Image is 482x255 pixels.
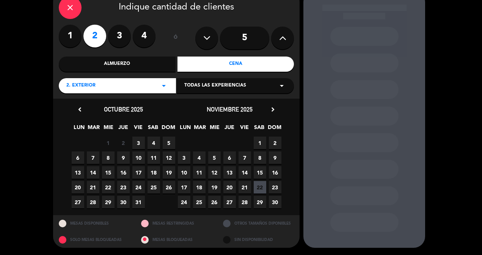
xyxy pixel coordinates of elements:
[208,181,221,194] span: 19
[59,25,82,47] label: 1
[102,151,115,164] span: 8
[108,25,131,47] label: 3
[102,137,115,149] span: 1
[159,81,168,90] i: arrow_drop_down
[217,215,300,231] div: OTROS TAMAÑOS DIPONIBLES
[253,123,265,135] span: SAB
[132,123,144,135] span: VIE
[117,151,130,164] span: 9
[217,231,300,248] div: SIN DISPONIBILIDAD
[193,196,206,208] span: 25
[223,166,236,179] span: 13
[66,82,96,90] span: 2. Exterior
[223,151,236,164] span: 6
[163,25,188,51] div: ó
[269,105,277,113] i: chevron_right
[133,25,155,47] label: 4
[148,166,160,179] span: 18
[194,123,206,135] span: MAR
[102,166,115,179] span: 15
[223,196,236,208] span: 27
[269,151,281,164] span: 9
[117,196,130,208] span: 30
[178,166,190,179] span: 10
[148,151,160,164] span: 11
[193,181,206,194] span: 18
[254,166,266,179] span: 15
[239,196,251,208] span: 28
[53,215,135,231] div: MESAS DISPONIBLES
[223,123,236,135] span: JUE
[132,137,145,149] span: 3
[132,166,145,179] span: 17
[148,137,160,149] span: 4
[72,196,84,208] span: 27
[254,181,266,194] span: 22
[162,123,174,135] span: DOM
[209,123,221,135] span: MIE
[117,166,130,179] span: 16
[83,25,106,47] label: 2
[87,166,99,179] span: 14
[87,181,99,194] span: 21
[117,137,130,149] span: 2
[239,166,251,179] span: 14
[76,105,84,113] i: chevron_left
[193,151,206,164] span: 4
[269,166,281,179] span: 16
[179,123,192,135] span: LUN
[269,137,281,149] span: 2
[87,151,99,164] span: 7
[163,137,175,149] span: 5
[102,181,115,194] span: 22
[178,151,190,164] span: 3
[66,3,75,12] i: close
[147,123,159,135] span: SAB
[193,166,206,179] span: 11
[53,231,135,248] div: SOLO MESAS BLOQUEADAS
[269,196,281,208] span: 30
[132,151,145,164] span: 10
[102,123,115,135] span: MIE
[132,181,145,194] span: 24
[208,151,221,164] span: 5
[207,105,253,113] span: noviembre 2025
[177,57,294,72] div: Cena
[277,81,286,90] i: arrow_drop_down
[135,231,218,248] div: MESAS BLOQUEADAS
[208,166,221,179] span: 12
[102,196,115,208] span: 29
[178,196,190,208] span: 24
[254,196,266,208] span: 29
[135,215,218,231] div: MESAS RESTRINGIDAS
[268,123,280,135] span: DOM
[72,151,84,164] span: 6
[163,181,175,194] span: 26
[178,181,190,194] span: 17
[239,151,251,164] span: 7
[269,181,281,194] span: 23
[184,82,246,90] span: Todas las experiencias
[238,123,251,135] span: VIE
[72,181,84,194] span: 20
[117,123,130,135] span: JUE
[223,181,236,194] span: 20
[88,123,100,135] span: MAR
[117,181,130,194] span: 23
[163,166,175,179] span: 19
[163,151,175,164] span: 12
[104,105,143,113] span: octubre 2025
[87,196,99,208] span: 28
[208,196,221,208] span: 26
[72,166,84,179] span: 13
[148,181,160,194] span: 25
[239,181,251,194] span: 21
[59,57,176,72] div: Almuerzo
[254,137,266,149] span: 1
[73,123,85,135] span: LUN
[254,151,266,164] span: 8
[132,196,145,208] span: 31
